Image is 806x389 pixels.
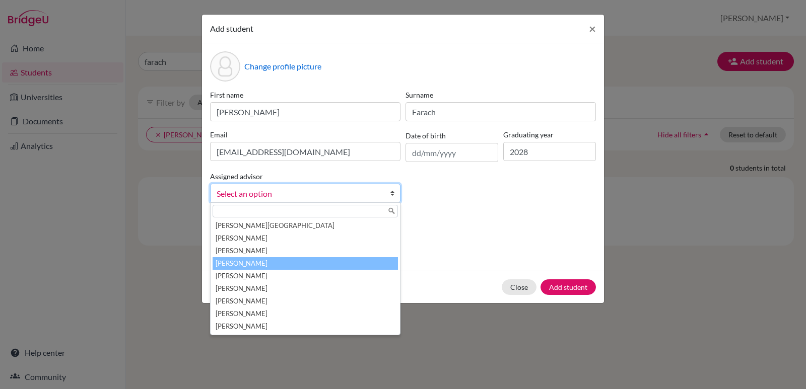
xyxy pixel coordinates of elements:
li: [PERSON_NAME] [213,245,398,257]
li: [PERSON_NAME] [213,232,398,245]
label: Email [210,129,400,140]
label: Surname [406,90,596,100]
li: [PERSON_NAME] [213,307,398,320]
span: Select an option [217,187,381,200]
li: [PERSON_NAME] [213,320,398,333]
button: Close [581,15,604,43]
span: Add student [210,24,253,33]
li: [PERSON_NAME] [213,257,398,270]
div: Profile picture [210,51,240,82]
button: Close [502,279,536,295]
li: [PERSON_NAME] [213,270,398,282]
label: First name [210,90,400,100]
label: Assigned advisor [210,171,263,182]
label: Date of birth [406,130,446,141]
li: [PERSON_NAME] [213,295,398,307]
p: Parents [210,219,596,231]
button: Add student [541,279,596,295]
li: [PERSON_NAME][GEOGRAPHIC_DATA] [213,219,398,232]
li: [PERSON_NAME] [213,282,398,295]
input: dd/mm/yyyy [406,143,498,162]
span: × [589,21,596,36]
label: Graduating year [503,129,596,140]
